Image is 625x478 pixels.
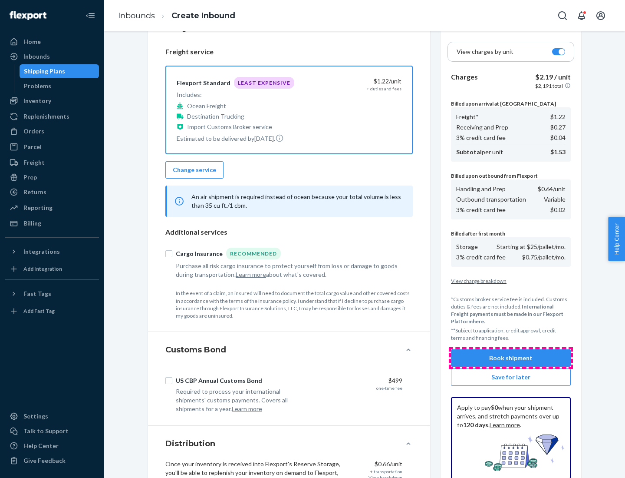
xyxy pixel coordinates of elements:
[23,37,41,46] div: Home
[522,253,566,262] p: $0.75/pallet/mo.
[191,193,402,210] p: An air shipment is required instead of ocean because your total volume is less than 35 cu ft./1 cbm.
[23,96,51,105] div: Inventory
[463,421,488,428] b: 120 days
[23,247,60,256] div: Integrations
[535,82,563,90] p: $2,191 total
[23,127,44,136] div: Orders
[490,421,520,428] a: Learn more
[23,173,37,182] div: Prep
[165,438,215,449] h4: Distribution
[370,468,402,475] div: + transportation
[5,304,99,318] a: Add Fast Tag
[451,230,571,237] p: Billed after first month
[456,148,503,156] p: per unit
[451,100,571,107] p: Billed upon arrival at [GEOGRAPHIC_DATA]
[23,427,69,435] div: Talk to Support
[375,460,402,468] p: $0.66/unit
[23,143,42,151] div: Parcel
[550,133,566,142] p: $0.04
[118,11,155,20] a: Inbounds
[451,277,571,285] button: View charge breakdown
[23,307,55,315] div: Add Fast Tag
[171,11,235,20] a: Create Inbound
[451,368,571,386] button: Save for later
[24,82,51,90] div: Problems
[20,64,99,78] a: Shipping Plans
[165,250,172,257] input: Cargo InsuranceRecommended
[5,409,99,423] a: Settings
[5,156,99,169] a: Freight
[5,110,99,123] a: Replenishments
[23,265,62,272] div: Add Integration
[165,47,413,57] p: Freight service
[24,67,65,76] div: Shipping Plans
[23,203,53,212] div: Reporting
[456,113,479,121] p: Freight*
[550,113,566,121] p: $1.22
[457,403,565,429] p: Apply to pay when your shipment arrives, and stretch payments over up to . .
[23,52,50,61] div: Inbounds
[5,245,99,259] button: Integrations
[176,387,305,413] div: Required to process your international shipments' customs payments. Covers all shipments for a year.
[376,385,402,391] div: one-time fee
[5,140,99,154] a: Parcel
[5,262,99,276] a: Add Integration
[456,195,526,204] p: Outbound transportation
[176,249,223,258] div: Cargo Insurance
[473,318,484,325] a: here
[491,404,498,411] b: $0
[23,188,46,196] div: Returns
[456,206,506,214] p: 3% credit card fee
[176,289,413,319] p: In the event of a claim, an insured will need to document the total cargo value and other covered...
[5,424,99,438] a: Talk to Support
[451,295,571,325] p: *Customs broker service fee is included. Customs duties & fees are not included.
[456,242,478,251] p: Storage
[535,72,571,82] p: $2.19 / unit
[111,3,242,29] ol: breadcrumbs
[538,185,566,193] p: $0.64 /unit
[608,217,625,261] button: Help Center
[451,73,478,81] b: Charges
[312,376,402,385] div: $499
[497,242,566,251] p: Starting at $25/pallet/mo.
[550,148,566,156] p: $1.53
[187,102,226,110] p: Ocean Freight
[177,79,230,87] div: Flexport Standard
[457,47,513,56] p: View charges by unit
[20,79,99,93] a: Problems
[165,227,413,237] p: Additional services
[5,201,99,215] a: Reporting
[236,270,266,279] button: Learn more
[367,86,401,92] div: + duties and fees
[187,112,244,121] p: Destination Trucking
[573,7,590,24] button: Open notifications
[82,7,99,24] button: Close Navigation
[451,172,571,179] p: Billed upon outbound from Flexport
[456,185,506,193] p: Handling and Prep
[165,161,224,179] button: Change service
[456,123,508,132] p: Receiving and Prep
[23,112,69,121] div: Replenishments
[5,170,99,184] a: Prep
[165,344,226,355] h4: Customs Bond
[177,90,294,99] p: Includes:
[451,327,571,342] p: **Subject to application, credit approval, credit terms and financing fees.
[451,303,563,325] b: International Freight payments must be made in our Flexport Platform .
[232,405,262,413] button: Learn more
[550,206,566,214] p: $0.02
[23,412,48,421] div: Settings
[554,7,571,24] button: Open Search Box
[5,124,99,138] a: Orders
[456,148,482,156] b: Subtotal
[5,287,99,301] button: Fast Tags
[5,50,99,63] a: Inbounds
[592,7,609,24] button: Open account menu
[5,454,99,468] button: Give Feedback
[5,185,99,199] a: Returns
[165,377,172,384] input: US CBP Annual Customs Bond
[456,253,506,262] p: 3% credit card fee
[226,248,281,259] div: Recommended
[5,216,99,230] a: Billing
